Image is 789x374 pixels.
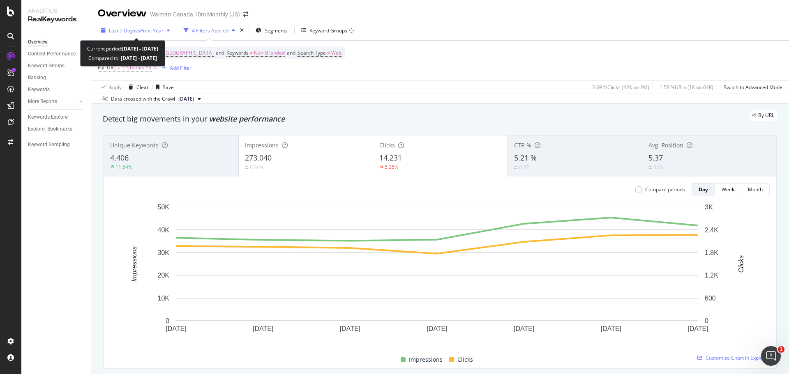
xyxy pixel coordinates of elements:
[699,186,708,193] div: Day
[720,80,782,94] button: Switch to Advanced Mode
[250,49,253,56] span: =
[653,164,663,171] div: 0.06
[28,97,77,106] a: More Reports
[697,354,770,361] a: Customize Chart in Explorer
[163,84,174,91] div: Save
[216,49,224,56] span: and
[110,141,159,149] span: Unique Keywords
[226,49,249,56] span: Keywords
[110,153,129,163] span: 4,406
[136,84,149,91] div: Clear
[379,141,395,149] span: Clicks
[705,204,713,211] text: 3K
[166,325,186,332] text: [DATE]
[761,346,781,366] iframe: Intercom live chat
[340,325,360,332] text: [DATE]
[778,346,784,353] span: 1
[111,95,175,103] div: Data crossed with the Crawl
[298,49,326,56] span: Search Type
[152,80,174,94] button: Save
[722,186,734,193] div: Week
[253,325,273,332] text: [DATE]
[120,55,157,62] b: [DATE] - [DATE]
[178,95,194,103] span: 2025 Sep. 26th
[159,63,191,73] button: Add Filter
[28,113,85,122] a: Keywords Explorer
[180,24,238,37] button: 4 Filters Applied
[98,64,116,71] span: Full URL
[514,166,517,169] img: Equal
[250,164,264,171] div: 0.39%
[648,141,683,149] span: Avg. Position
[245,153,272,163] span: 273,040
[705,295,716,302] text: 600
[705,249,718,256] text: 1.8K
[705,317,708,324] text: 0
[131,246,138,282] text: Impressions
[758,113,774,118] span: By URL
[28,85,85,94] a: Keywords
[660,84,713,91] div: 1.58 % URLs ( 1K on 64K )
[738,255,745,273] text: Clicks
[28,7,84,15] div: Analytics
[135,27,164,34] span: vs Prev. Year
[287,49,295,56] span: and
[692,183,715,196] button: Day
[28,97,57,106] div: More Reports
[28,38,48,46] div: Overview
[705,226,718,233] text: 2.4K
[427,325,447,332] text: [DATE]
[164,47,214,59] span: [GEOGRAPHIC_DATA]
[125,80,149,94] button: Clear
[28,125,72,133] div: Explorer Bookmarks
[245,166,248,169] img: Equal
[749,110,777,121] div: legacy label
[28,50,85,58] a: Content Performance
[28,85,50,94] div: Keywords
[115,163,132,170] div: 11.54%
[385,163,399,170] div: 5.35%
[98,24,173,37] button: Last 7 DaysvsPrev. Year
[109,84,122,91] div: Apply
[648,166,652,169] img: Equal
[28,50,76,58] div: Content Performance
[109,27,135,34] span: Last 7 Days
[298,24,357,37] button: Keyword Groups
[175,94,204,104] button: [DATE]
[122,45,158,52] b: [DATE] - [DATE]
[158,204,170,211] text: 50K
[28,62,85,70] a: Keyword Groups
[705,272,718,279] text: 1.2K
[192,27,228,34] div: 4 Filters Applied
[514,325,534,332] text: [DATE]
[158,249,170,256] text: 30K
[98,80,122,94] button: Apply
[88,53,157,63] div: Compared to:
[158,226,170,233] text: 40K
[254,47,285,59] span: Non-Branded
[111,203,764,345] svg: A chart.
[409,355,443,365] span: Impressions
[645,186,685,193] div: Compare periods
[28,38,85,46] a: Overview
[741,183,770,196] button: Month
[245,141,279,149] span: Impressions
[265,27,288,34] span: Segments
[28,73,85,82] a: Ranking
[706,354,770,361] span: Customize Chart in Explorer
[379,153,402,163] span: 14,231
[158,272,170,279] text: 20K
[238,26,245,34] div: times
[28,62,65,70] div: Keyword Groups
[514,153,537,163] span: 5.21 %
[28,140,85,149] a: Keyword Sampling
[331,47,341,59] span: Web
[724,84,782,91] div: Switch to Advanced Mode
[457,355,473,365] span: Clicks
[514,141,531,149] span: CTR %
[121,62,152,73] span: ^.*/home/.*$
[243,11,248,17] div: arrow-right-arrow-left
[687,325,708,332] text: [DATE]
[98,7,147,21] div: Overview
